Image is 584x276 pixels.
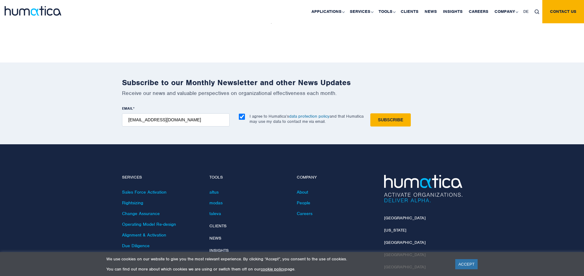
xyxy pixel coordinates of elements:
[122,78,462,87] h2: Subscribe to our Monthly Newsletter and other News Updates
[250,114,364,124] p: I agree to Humatica’s and that Humatica may use my data to contact me via email.
[122,189,166,195] a: Sales Force Activation
[122,232,166,238] a: Alignment & Activation
[122,243,150,248] a: Due Diligence
[261,267,285,272] a: cookie policy
[122,221,176,227] a: Operating Model Re-design
[370,113,411,127] input: Subscribe
[455,259,478,269] a: ACCEPT
[384,215,426,221] a: [GEOGRAPHIC_DATA]
[535,9,539,14] img: search_icon
[384,240,426,245] a: [GEOGRAPHIC_DATA]
[289,114,330,119] a: data protection policy
[209,189,219,195] a: altus
[384,228,406,233] a: [US_STATE]
[122,113,230,127] input: name@company.com
[209,223,227,229] a: Clients
[122,90,462,96] p: Receive our news and valuable perspectives on organizational effectiveness each month.
[106,267,448,272] p: You can find out more about which cookies we are using or switch them off on our page.
[209,175,288,180] h4: Tools
[297,200,310,206] a: People
[384,175,462,202] img: Humatica
[122,175,200,180] h4: Services
[209,211,221,216] a: taleva
[209,248,229,253] a: Insights
[122,211,160,216] a: Change Assurance
[239,114,245,120] input: I agree to Humatica’sdata protection policyand that Humatica may use my data to contact me via em...
[297,175,375,180] h4: Company
[122,106,133,111] span: EMAIL
[297,211,312,216] a: Careers
[106,256,448,262] p: We use cookies on our website to give you the most relevant experience. By clicking “Accept”, you...
[209,200,223,206] a: modas
[297,189,308,195] a: About
[5,6,61,16] img: logo
[122,200,143,206] a: Rightsizing
[523,9,529,14] span: DE
[209,236,221,241] a: News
